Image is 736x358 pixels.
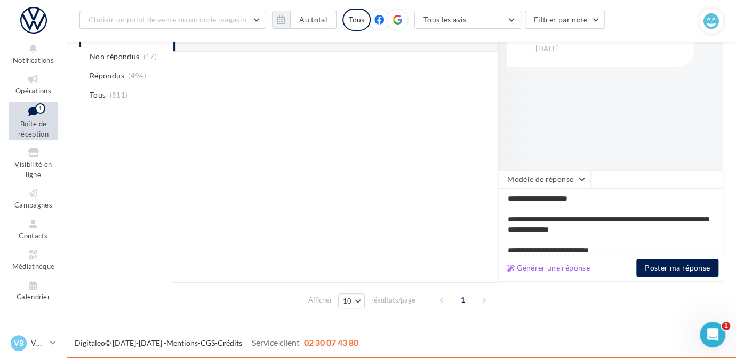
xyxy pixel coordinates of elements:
[14,338,24,348] span: VB
[700,322,725,347] iframe: Intercom live chat
[14,160,52,179] span: Visibilité en ligne
[414,11,521,29] button: Tous les avis
[9,216,58,242] a: Contacts
[503,261,594,274] button: Générer une réponse
[252,337,300,347] span: Service client
[18,120,49,138] span: Boîte de réception
[9,246,58,273] a: Médiathèque
[371,295,415,305] span: résultats/page
[498,170,591,188] button: Modèle de réponse
[9,185,58,211] a: Campagnes
[79,11,266,29] button: Choisir un point de vente ou un code magasin
[342,9,371,31] div: Tous
[9,71,58,97] a: Opérations
[338,293,365,308] button: 10
[110,91,128,99] span: (511)
[90,90,106,100] span: Tous
[272,11,337,29] button: Au total
[308,295,332,305] span: Afficher
[722,322,730,330] span: 1
[17,293,50,301] span: Calendrier
[9,41,58,67] button: Notifications
[423,15,467,24] span: Tous les avis
[19,232,48,240] span: Contacts
[15,86,51,95] span: Opérations
[31,338,46,348] p: VW BRIVE
[14,201,52,209] span: Campagnes
[9,102,58,141] a: Boîte de réception1
[201,338,215,347] a: CGS
[525,11,605,29] button: Filtrer par note
[343,297,352,305] span: 10
[166,338,198,347] a: Mentions
[304,337,358,347] span: 02 30 07 43 80
[454,291,471,308] span: 1
[218,338,242,347] a: Crédits
[290,11,337,29] button: Au total
[35,103,45,114] div: 1
[636,259,718,277] button: Poster ma réponse
[9,333,58,353] a: VB VW BRIVE
[535,44,559,54] span: [DATE]
[90,51,139,62] span: Non répondus
[13,56,54,65] span: Notifications
[75,338,105,347] a: Digitaleo
[90,70,124,81] span: Répondus
[9,277,58,304] a: Calendrier
[143,52,157,61] span: (17)
[75,338,358,347] span: © [DATE]-[DATE] - - -
[9,145,58,181] a: Visibilité en ligne
[128,71,146,80] span: (494)
[89,15,246,24] span: Choisir un point de vente ou un code magasin
[12,262,55,271] span: Médiathèque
